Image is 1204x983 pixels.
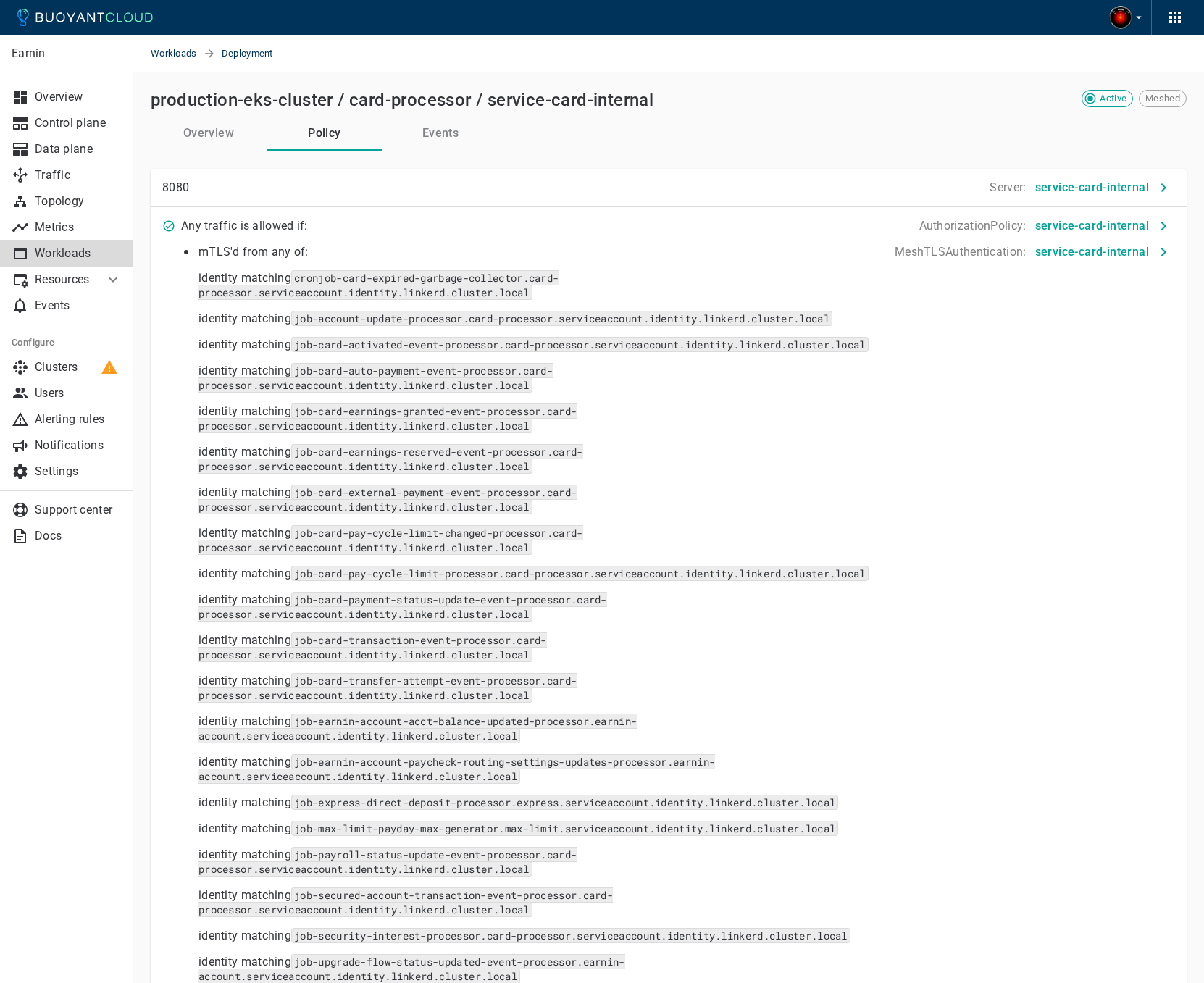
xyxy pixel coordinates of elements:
code: job-card-pay-cycle-limit-changed-processor.card-processor.serviceaccount.identity.linkerd.cluster... [198,525,583,555]
code: job-card-external-payment-event-processor.card-processor.serviceaccount.identity.linkerd.cluster.... [198,485,577,514]
code: job-card-activated-event-processor.card-processor.serviceaccount.identity.linkerd.cluster.local [291,337,869,352]
p: Users [35,386,122,401]
h4: service-card-internal [1035,180,1149,195]
code: job-card-transaction-event-processor.card-processor.serviceaccount.identity.linkerd.cluster.local [198,632,547,662]
code: job-card-payment-status-update-event-processor.card-processor.serviceaccount.identity.linkerd.clu... [198,592,607,622]
code: job-earnin-account-paycheck-routing-settings-updates-processor.earnin-account.serviceaccount.iden... [198,754,715,784]
p: identity matching [198,485,877,514]
p: Settings [35,464,122,479]
h2: production-eks-cluster / card-processor / service-card-internal [151,90,653,110]
button: Events [382,116,498,151]
p: Clusters [35,360,122,375]
p: Alerting rules [35,412,122,427]
p: identity matching [198,714,877,743]
p: identity matching [198,593,877,622]
p: identity matching [198,674,877,703]
img: phillip.moore@earnin.com [1109,6,1132,29]
p: Traffic [35,168,122,183]
p: Workloads [35,246,122,261]
h4: service-card-internal [1035,245,1149,259]
p: MeshTLSAuthentication : [895,245,1027,259]
p: 8080 [162,180,189,195]
p: identity matching [198,404,877,433]
code: job-card-auto-payment-event-processor.card-processor.serviceaccount.identity.linkerd.cluster.local [198,363,553,393]
p: identity matching [198,848,877,877]
p: identity matching [198,755,877,784]
p: identity matching [198,526,877,555]
code: job-card-pay-cycle-limit-processor.card-processor.serviceaccount.identity.linkerd.cluster.local [291,566,869,581]
code: job-card-transfer-attempt-event-processor.card-processor.serviceaccount.identity.linkerd.cluster.... [198,673,577,703]
p: identity matching [198,566,877,581]
p: identity matching [198,795,877,810]
code: job-max-limit-payday-max-generator.max-limit.serviceaccount.identity.linkerd.cluster.local [291,821,838,836]
p: identity matching [198,338,877,352]
p: identity matching [198,311,877,326]
p: identity matching [198,929,877,943]
p: identity matching [198,633,877,662]
button: service-card-internal [1029,213,1175,239]
code: job-card-earnings-reserved-event-processor.card-processor.serviceaccount.identity.linkerd.cluster... [198,444,583,474]
a: service-card-internal [1029,244,1175,258]
p: Docs [35,529,122,543]
p: Server : [990,180,1026,195]
code: job-secured-account-transaction-event-processor.card-processor.serviceaccount.identity.linkerd.cl... [198,887,613,917]
h5: Configure [12,337,122,348]
code: job-security-interest-processor.card-processor.serviceaccount.identity.linkerd.cluster.local [291,928,850,943]
button: service-card-internal [1029,175,1175,201]
p: Overview [35,90,122,104]
a: Workloads [151,35,203,72]
code: cronjob-card-expired-garbage-collector.card-processor.serviceaccount.identity.linkerd.cluster.local [198,270,559,300]
code: job-express-direct-deposit-processor.express.serviceaccount.identity.linkerd.cluster.local [291,795,838,810]
p: identity matching [198,821,877,836]
p: mTLS'd from any of: [198,245,309,259]
p: identity matching [198,888,877,917]
p: Events [35,298,122,313]
button: Policy [267,116,382,151]
p: Notifications [35,438,122,453]
p: Earnin [12,46,121,61]
p: Control plane [35,116,122,130]
span: Active [1094,93,1132,104]
p: identity matching [198,445,877,474]
button: Overview [151,116,267,151]
p: Any traffic is allowed if: [181,219,308,233]
p: identity matching [198,271,877,300]
code: job-account-update-processor.card-processor.serviceaccount.identity.linkerd.cluster.local [291,311,832,326]
span: Meshed [1140,93,1186,104]
p: Data plane [35,142,122,156]
p: identity matching [198,364,877,393]
button: service-card-internal [1029,239,1175,265]
p: Topology [35,194,122,209]
p: Support center [35,503,122,517]
a: service-card-internal [1029,181,1175,192]
p: Metrics [35,220,122,235]
p: Resources [35,272,93,287]
code: job-payroll-status-update-event-processor.card-processor.serviceaccount.identity.linkerd.cluster.... [198,847,577,877]
span: Deployment [222,35,290,72]
code: job-earnin-account-acct-balance-updated-processor.earnin-account.serviceaccount.identity.linkerd.... [198,714,637,743]
code: job-card-earnings-granted-event-processor.card-processor.serviceaccount.identity.linkerd.cluster.... [198,403,577,433]
h4: service-card-internal [1035,219,1149,233]
a: service-card-internal [1029,218,1175,232]
p: AuthorizationPolicy : [919,219,1027,233]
